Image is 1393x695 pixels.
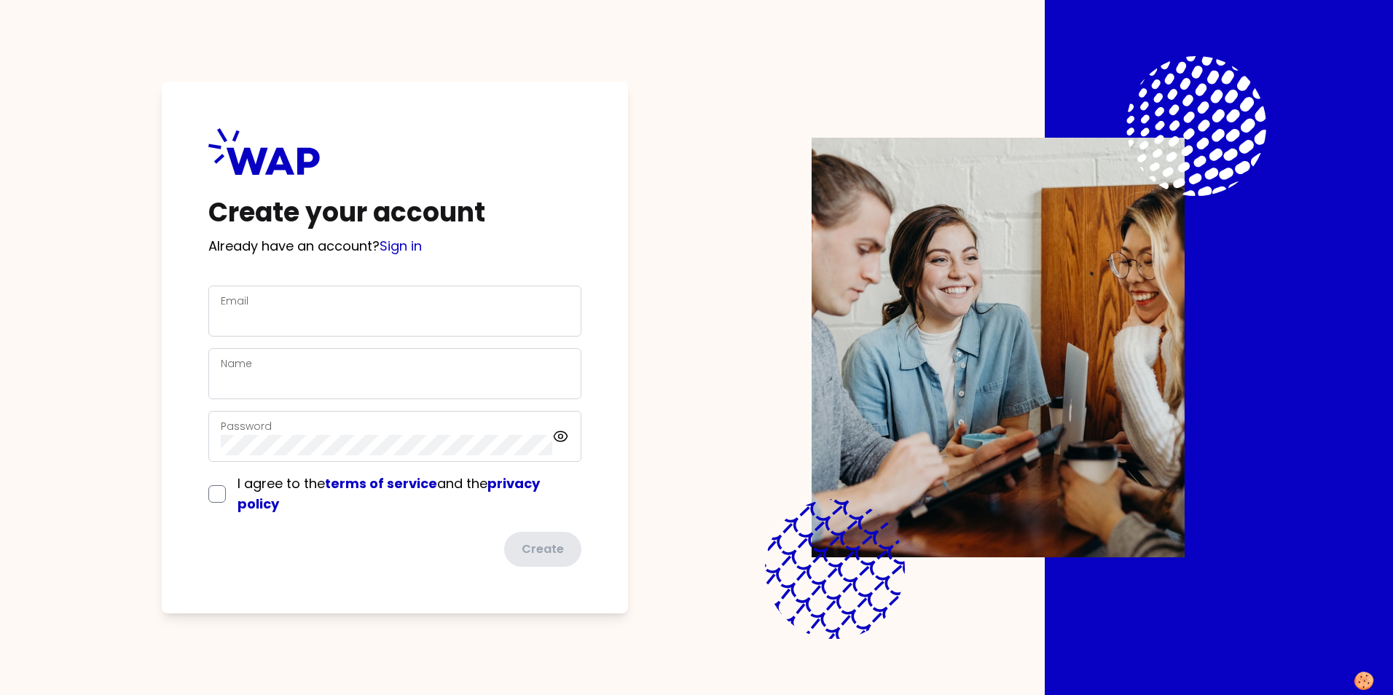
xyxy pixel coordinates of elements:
[208,198,581,227] h1: Create your account
[208,236,581,256] p: Already have an account?
[221,294,248,308] label: Email
[380,237,422,255] a: Sign in
[238,474,540,513] span: I agree to the and the
[504,532,581,567] button: Create
[812,138,1185,557] img: Description
[221,419,272,433] label: Password
[325,474,437,492] a: terms of service
[221,356,252,371] label: Name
